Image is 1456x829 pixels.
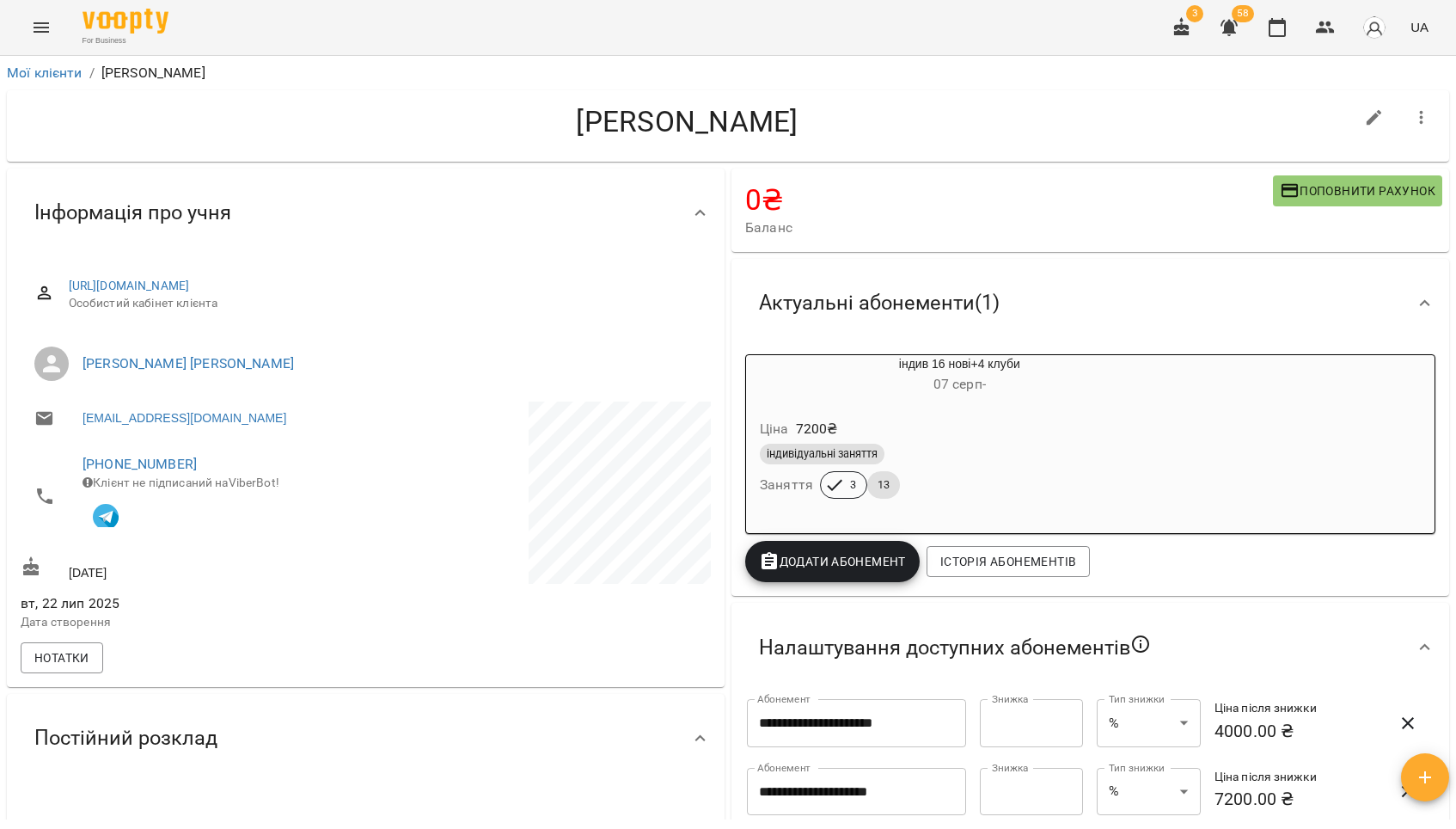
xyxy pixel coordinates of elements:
[1410,18,1428,36] span: UA
[83,355,294,372] a: [PERSON_NAME] [PERSON_NAME]
[21,7,62,48] button: Menu
[746,355,1173,519] button: індив 16 нові+4 клуби07 серп- Ціна7200₴індивідуальні заняттяЗаняття313
[34,648,89,668] span: Нотатки
[759,634,1151,661] span: Налаштування доступних абонементів
[101,63,205,83] p: [PERSON_NAME]
[83,476,279,489] span: Клієнт не підписаний на ViberBot!
[7,64,83,81] a: Мої клієнти
[83,35,168,46] span: For Business
[933,376,986,392] span: 07 серп -
[83,9,168,34] img: Voopty Logo
[1214,786,1377,813] h6: 7200.00 ₴
[17,553,366,585] div: [DATE]
[927,546,1090,577] button: Історія абонементів
[745,182,1273,218] h4: 0 ₴
[83,456,197,472] a: [PHONE_NUMBER]
[1232,5,1254,22] span: 58
[746,355,1173,396] div: індив 16 нові+4 клуби
[34,200,231,226] span: Інформація про учня
[83,491,129,537] button: Клієнт підписаний на VooptyBot
[89,63,95,83] li: /
[760,417,789,441] h6: Ціна
[745,541,920,582] button: Додати Абонемент
[69,279,190,292] a: [URL][DOMAIN_NAME]
[1097,768,1201,816] div: %
[1273,175,1442,206] button: Поповнити рахунок
[1362,15,1386,40] img: avatar_s.png
[940,551,1076,572] span: Історія абонементів
[21,593,363,614] span: вт, 22 лип 2025
[21,104,1354,139] h4: [PERSON_NAME]
[745,218,1273,238] span: Баланс
[731,259,1449,347] div: Актуальні абонементи(1)
[1214,768,1377,787] h6: Ціна після знижки
[760,473,813,497] h6: Заняття
[7,63,1449,83] nav: breadcrumb
[69,295,697,312] span: Особистий кабінет клієнта
[7,169,725,257] div: Інформація про учня
[21,642,103,673] button: Нотатки
[840,477,866,493] span: 3
[93,504,119,530] img: Telegram
[34,725,217,752] span: Постійний розклад
[21,614,363,631] p: Дата створення
[1186,5,1203,22] span: 3
[1280,181,1435,201] span: Поповнити рахунок
[731,603,1449,692] div: Налаштування доступних абонементів
[1097,699,1201,747] div: %
[1130,634,1151,654] svg: Якщо не обрано жодного, клієнт зможе побачити всі публічні абонементи
[759,290,1000,316] span: Актуальні абонементи ( 1 )
[1404,11,1435,43] button: UA
[760,446,884,462] span: індивідуальні заняття
[83,409,286,427] a: [EMAIL_ADDRESS][DOMAIN_NAME]
[7,694,725,783] div: Постійний розклад
[759,551,906,572] span: Додати Абонемент
[1214,699,1377,718] h6: Ціна після знижки
[867,477,900,493] span: 13
[1214,718,1377,745] h6: 4000.00 ₴
[796,419,838,439] p: 7200 ₴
